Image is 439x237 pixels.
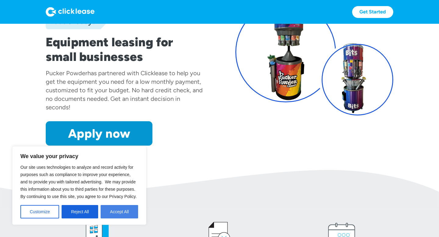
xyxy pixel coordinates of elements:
[62,205,98,218] button: Reject All
[352,6,393,18] a: Get Started
[46,35,204,64] h1: Equipment leasing for small businesses
[20,205,59,218] button: Customize
[20,165,137,199] span: Our site uses technologies to analyze and record activity for purposes such as compliance to impr...
[46,69,87,77] div: Pucker Powder
[46,7,95,17] img: Logo
[46,69,203,111] div: has partnered with Clicklease to help you get the equipment you need for a low monthly payment, c...
[12,146,146,225] div: We value your privacy
[46,121,152,146] a: Apply now
[101,205,138,218] button: Accept All
[20,153,138,160] p: We value your privacy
